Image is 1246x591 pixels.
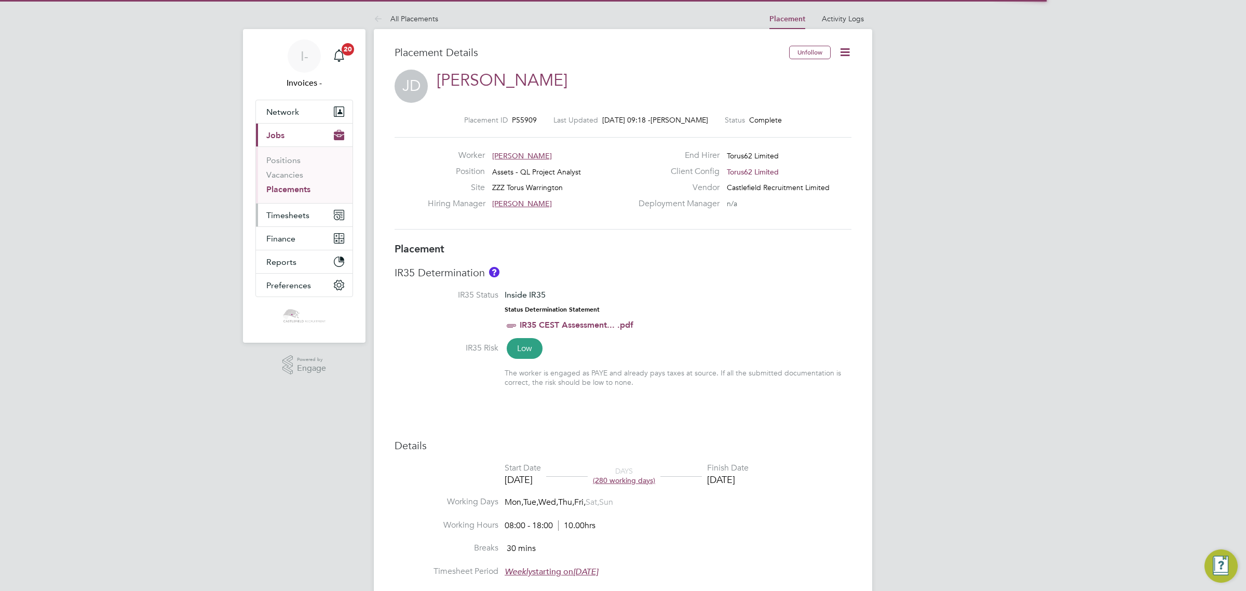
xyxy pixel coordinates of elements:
[464,115,508,125] label: Placement ID
[507,338,543,359] span: Low
[505,463,541,474] div: Start Date
[489,267,499,277] button: About IR35
[505,497,523,507] span: Mon,
[266,130,285,140] span: Jobs
[593,476,655,485] span: (280 working days)
[707,463,749,474] div: Finish Date
[505,474,541,486] div: [DATE]
[329,39,349,73] a: 20
[538,497,558,507] span: Wed,
[769,15,805,23] a: Placement
[749,115,782,125] span: Complete
[727,167,779,177] span: Torus62 Limited
[256,204,353,226] button: Timesheets
[632,198,720,209] label: Deployment Manager
[505,290,546,300] span: Inside IR35
[282,355,327,375] a: Powered byEngage
[727,151,779,160] span: Torus62 Limited
[789,46,831,59] button: Unfollow
[395,290,498,301] label: IR35 Status
[428,150,485,161] label: Worker
[602,115,651,125] span: [DATE] 09:18 -
[395,566,498,577] label: Timesheet Period
[395,70,428,103] span: JD
[505,567,532,577] em: Weekly
[428,198,485,209] label: Hiring Manager
[395,46,781,59] h3: Placement Details
[428,182,485,193] label: Site
[437,70,567,90] a: [PERSON_NAME]
[651,115,708,125] span: [PERSON_NAME]
[492,199,552,208] span: [PERSON_NAME]
[266,170,303,180] a: Vacancies
[255,39,353,89] a: I-Invoices -
[243,29,365,343] nav: Main navigation
[256,146,353,203] div: Jobs
[395,520,498,531] label: Working Hours
[727,199,737,208] span: n/a
[505,306,600,313] strong: Status Determination Statement
[255,307,353,324] a: Go to home page
[395,343,498,354] label: IR35 Risk
[707,474,749,486] div: [DATE]
[255,77,353,89] span: Invoices -
[492,183,563,192] span: ZZZ Torus Warrington
[632,166,720,177] label: Client Config
[573,567,598,577] em: [DATE]
[492,151,552,160] span: [PERSON_NAME]
[256,274,353,297] button: Preferences
[558,497,574,507] span: Thu,
[256,124,353,146] button: Jobs
[505,567,598,577] span: starting on
[507,543,536,554] span: 30 mins
[266,280,311,290] span: Preferences
[297,355,326,364] span: Powered by
[588,466,660,485] div: DAYS
[301,49,308,63] span: I-
[574,497,586,507] span: Fri,
[553,115,598,125] label: Last Updated
[599,497,613,507] span: Sun
[297,364,326,373] span: Engage
[505,520,595,531] div: 08:00 - 18:00
[266,184,310,194] a: Placements
[266,210,309,220] span: Timesheets
[725,115,745,125] label: Status
[342,43,354,56] span: 20
[266,234,295,244] span: Finance
[256,227,353,250] button: Finance
[558,520,595,531] span: 10.00hrs
[266,107,299,117] span: Network
[395,439,851,452] h3: Details
[395,243,444,255] b: Placement
[395,543,498,554] label: Breaks
[428,166,485,177] label: Position
[523,497,538,507] span: Tue,
[512,115,537,125] span: P55909
[822,14,864,23] a: Activity Logs
[505,368,851,387] div: The worker is engaged as PAYE and already pays taxes at source. If all the submitted documentatio...
[266,257,296,267] span: Reports
[395,266,851,279] h3: IR35 Determination
[282,307,326,324] img: castlefieldrecruitment-logo-retina.png
[632,182,720,193] label: Vendor
[727,183,830,192] span: Castlefield Recruitment Limited
[1204,549,1238,583] button: Engage Resource Center
[632,150,720,161] label: End Hirer
[586,497,599,507] span: Sat,
[492,167,581,177] span: Assets - QL Project Analyst
[520,320,633,330] a: IR35 CEST Assessment... .pdf
[266,155,301,165] a: Positions
[256,100,353,123] button: Network
[395,496,498,507] label: Working Days
[256,250,353,273] button: Reports
[374,14,438,23] a: All Placements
